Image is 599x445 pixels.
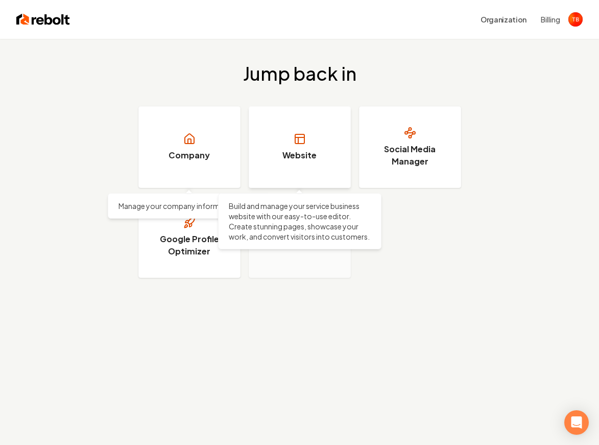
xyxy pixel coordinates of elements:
p: Build and manage your service business website with our easy-to-use editor. Create stunning pages... [229,201,371,242]
button: Organization [474,10,533,29]
a: Social Media Manager [359,106,461,188]
a: Company [138,106,241,188]
h3: Website [282,149,317,161]
h2: Jump back in [243,63,356,84]
img: Rebolt Logo [16,12,70,27]
button: Billing [541,14,560,25]
button: Open user button [568,12,583,27]
div: Open Intercom Messenger [564,410,589,435]
p: Manage your company information. [118,201,260,211]
h3: Google Profile Optimizer [151,233,228,257]
a: Website [249,106,351,188]
h3: Social Media Manager [372,143,448,168]
img: Travis Brown [568,12,583,27]
a: Google Profile Optimizer [138,196,241,278]
h3: Company [169,149,210,161]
